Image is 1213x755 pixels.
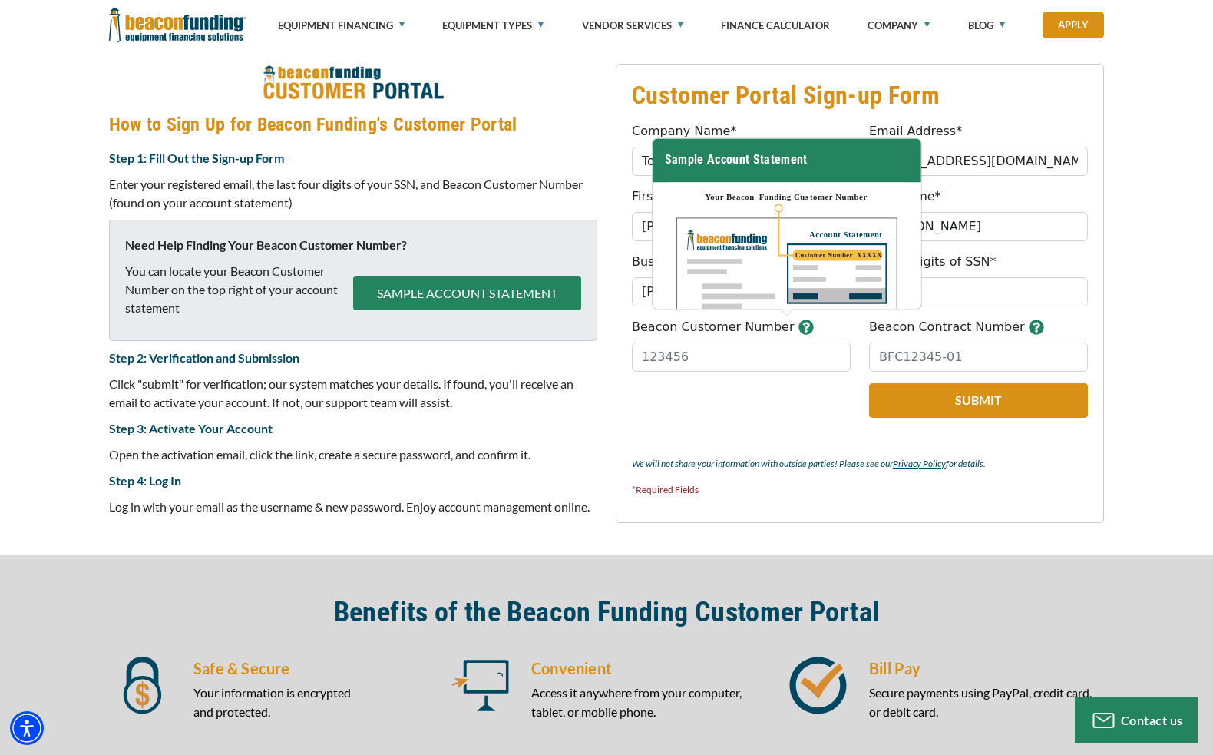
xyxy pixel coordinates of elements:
button: button [1029,318,1044,336]
strong: Step 3: Activate Your Account [109,421,273,435]
strong: Step 1: Fill Out the Sign-up Form [109,151,284,165]
h5: Convenient [531,657,766,680]
strong: Step 4: Log In [109,473,181,488]
span: Contact us [1121,713,1183,727]
input: Doe [869,212,1088,241]
img: How to Sign Up for Beacon Funding's Customer Portal [263,64,444,104]
h5: Safe & Secure [193,657,428,680]
label: Beacon Customer Number [632,318,795,336]
h5: Bill Pay [869,657,1104,680]
input: John [632,212,851,241]
button: SAMPLE ACCOUNT STATEMENT [353,276,581,310]
span: Secure payments using PayPal, credit card, or debit card. [869,685,1092,719]
a: Privacy Policy [893,458,946,469]
p: We will not share your information with outside parties! Please see our for details. [632,455,1088,473]
button: button [798,318,814,336]
p: You can locate your Beacon Customer Number on the top right of your account statement [125,262,353,317]
button: Contact us [1075,697,1198,743]
button: Submit [869,383,1088,418]
input: jdoe@gmail.com [869,147,1088,176]
input: Beacon Funding [632,147,851,176]
strong: Step 2: Verification and Submission [109,350,299,365]
label: Last 4 Digits of SSN* [869,253,997,271]
input: (555) 555-5555 [632,277,851,306]
h2: Benefits of the Beacon Funding Customer Portal [109,594,1104,630]
span: Your information is encrypted and protected. [193,685,351,719]
label: First Name* [632,187,704,206]
iframe: reCAPTCHA [632,383,818,431]
p: *Required Fields [632,481,1088,499]
label: Company Name* [632,122,736,141]
label: Business Phone* [632,253,734,271]
p: Log in with your email as the username & new password. Enjoy account management online. [109,498,597,516]
input: 123456 [632,343,851,372]
p: Open the activation email, click the link, create a secure password, and confirm it. [109,445,597,464]
input: 1234 [869,277,1088,306]
h3: Customer Portal Sign-up Form [632,80,1088,111]
input: BFC12345-01 [869,343,1088,372]
p: Enter your registered email, the last four digits of your SSN, and Beacon Customer Number (found ... [109,175,597,212]
h4: How to Sign Up for Beacon Funding's Customer Portal [109,111,597,137]
label: Beacon Contract Number [869,318,1025,336]
h3: Sample Account Statement [653,138,921,182]
a: Apply [1043,12,1104,38]
p: Click "submit" for verification; our system matches your details. If found, you'll receive an ema... [109,375,597,412]
div: Accessibility Menu [10,711,44,745]
span: Access it anywhere from your computer, tablet, or mobile phone. [531,685,742,719]
strong: Need Help Finding Your Beacon Customer Number? [125,237,407,252]
label: Email Address* [869,122,962,141]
